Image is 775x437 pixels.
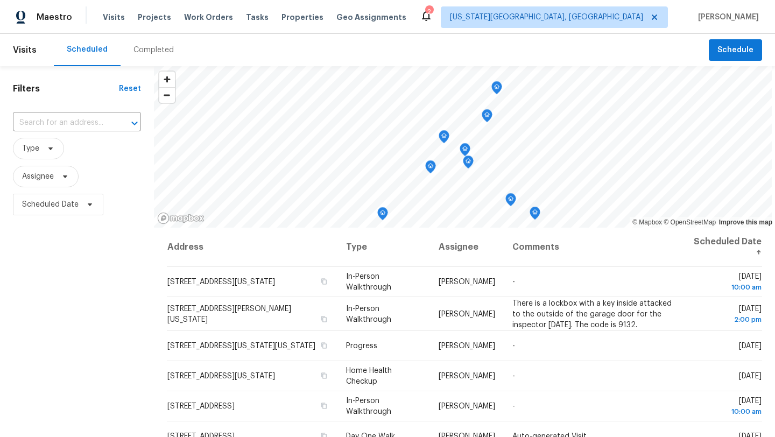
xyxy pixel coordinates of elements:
th: Address [167,228,337,267]
div: 10:00 am [691,282,762,293]
th: Scheduled Date ↑ [682,228,762,267]
span: In-Person Walkthrough [346,273,391,291]
div: Map marker [530,207,540,223]
span: Visits [13,38,37,62]
button: Open [127,116,142,131]
span: [PERSON_NAME] [694,12,759,23]
div: 2:00 pm [691,314,762,325]
span: [PERSON_NAME] [439,278,495,286]
div: Map marker [491,81,502,98]
span: - [512,278,515,286]
span: [DATE] [691,305,762,325]
span: - [512,372,515,380]
span: Progress [346,342,377,350]
button: Zoom in [159,72,175,87]
div: 2 [425,6,433,17]
a: Improve this map [719,219,772,226]
span: Schedule [717,44,753,57]
span: [DATE] [691,273,762,293]
span: Projects [138,12,171,23]
span: Geo Assignments [336,12,406,23]
a: OpenStreetMap [664,219,716,226]
span: [DATE] [739,372,762,380]
button: Copy Address [319,277,329,286]
span: [PERSON_NAME] [439,310,495,318]
div: Map marker [463,156,474,172]
span: [PERSON_NAME] [439,372,495,380]
span: There is a lockbox with a key inside attacked to the outside of the garage door for the inspector... [512,299,672,328]
a: Mapbox homepage [157,212,205,224]
div: Map marker [460,143,470,160]
span: In-Person Walkthrough [346,397,391,415]
button: Copy Address [319,401,329,411]
th: Assignee [430,228,504,267]
a: Mapbox [632,219,662,226]
span: [PERSON_NAME] [439,342,495,350]
span: [STREET_ADDRESS][US_STATE] [167,278,275,286]
div: 10:00 am [691,406,762,417]
span: [STREET_ADDRESS] [167,403,235,410]
h1: Filters [13,83,119,94]
span: [STREET_ADDRESS][PERSON_NAME][US_STATE] [167,305,291,323]
div: Map marker [505,193,516,210]
button: Schedule [709,39,762,61]
span: Assignee [22,171,54,182]
button: Copy Address [319,341,329,350]
button: Copy Address [319,371,329,380]
span: [DATE] [691,397,762,417]
span: Visits [103,12,125,23]
div: Reset [119,83,141,94]
span: Work Orders [184,12,233,23]
div: Map marker [439,130,449,147]
span: [STREET_ADDRESS][US_STATE][US_STATE] [167,342,315,350]
span: Tasks [246,13,269,21]
div: Map marker [425,160,436,177]
div: Completed [133,45,174,55]
input: Search for an address... [13,115,111,131]
div: Scheduled [67,44,108,55]
th: Type [337,228,430,267]
span: Zoom out [159,88,175,103]
span: Home Health Checkup [346,367,392,385]
span: [PERSON_NAME] [439,403,495,410]
div: Map marker [482,109,492,126]
span: [STREET_ADDRESS][US_STATE] [167,372,275,380]
span: - [512,403,515,410]
span: - [512,342,515,350]
span: Type [22,143,39,154]
div: Map marker [377,207,388,224]
button: Copy Address [319,314,329,323]
button: Zoom out [159,87,175,103]
span: Properties [281,12,323,23]
span: [US_STATE][GEOGRAPHIC_DATA], [GEOGRAPHIC_DATA] [450,12,643,23]
canvas: Map [154,66,772,228]
span: In-Person Walkthrough [346,305,391,323]
th: Comments [504,228,682,267]
span: Maestro [37,12,72,23]
span: [DATE] [739,342,762,350]
span: Scheduled Date [22,199,79,210]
